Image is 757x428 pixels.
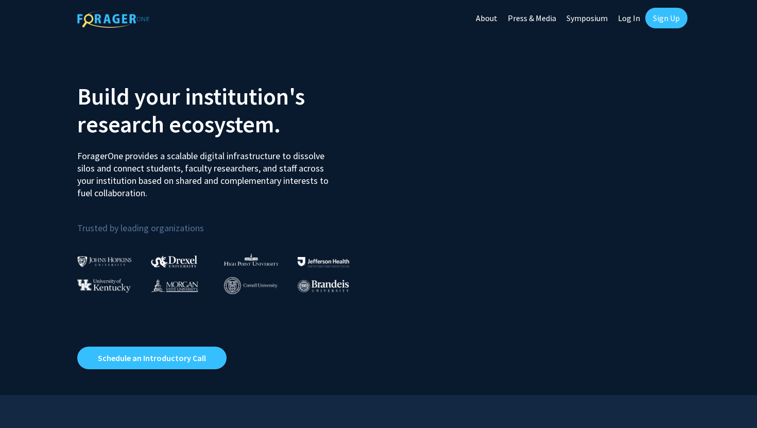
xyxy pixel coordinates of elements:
img: Brandeis University [298,280,349,293]
img: Johns Hopkins University [77,256,132,267]
p: ForagerOne provides a scalable digital infrastructure to dissolve silos and connect students, fac... [77,142,336,199]
img: ForagerOne Logo [77,10,149,28]
p: Trusted by leading organizations [77,208,371,236]
a: Sign Up [645,8,687,28]
img: High Point University [224,253,279,266]
img: University of Kentucky [77,279,131,293]
h2: Build your institution's research ecosystem. [77,82,371,138]
img: Thomas Jefferson University [298,257,349,267]
img: Cornell University [224,277,278,294]
img: Morgan State University [151,279,198,292]
img: Drexel University [151,255,197,267]
a: Opens in a new tab [77,347,227,369]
